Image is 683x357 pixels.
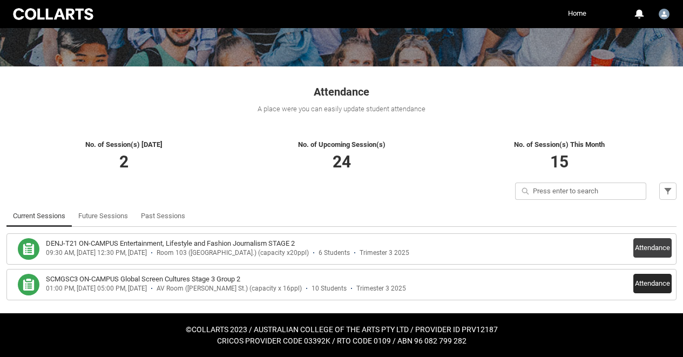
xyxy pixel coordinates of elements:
[134,205,192,227] li: Past Sessions
[314,85,369,98] span: Attendance
[656,4,672,22] button: User Profile Faculty.jwilson
[514,140,605,149] span: No. of Session(s) This Month
[157,285,302,293] div: AV Room ([PERSON_NAME] St.) (capacity x 16ppl)
[85,140,163,149] span: No. of Session(s) [DATE]
[333,152,351,171] span: 24
[157,249,309,257] div: Room 103 ([GEOGRAPHIC_DATA].) (capacity x20ppl)
[659,183,677,200] button: Filter
[72,205,134,227] li: Future Sessions
[6,104,677,114] div: A place were you can easily update student attendance
[356,285,406,293] div: Trimester 3 2025
[46,274,240,285] h3: SCMGSC3 ON-CAMPUS Global Screen Cultures Stage 3 Group 2
[360,249,409,257] div: Trimester 3 2025
[46,285,147,293] div: 01:00 PM, [DATE] 05:00 PM, [DATE]
[659,9,670,19] img: Faculty.jwilson
[319,249,350,257] div: 6 Students
[13,205,65,227] a: Current Sessions
[298,140,386,149] span: No. of Upcoming Session(s)
[119,152,129,171] span: 2
[6,205,72,227] li: Current Sessions
[141,205,185,227] a: Past Sessions
[565,5,589,22] a: Home
[633,274,672,293] button: Attendance
[515,183,646,200] input: Press enter to search
[46,249,147,257] div: 09:30 AM, [DATE] 12:30 PM, [DATE]
[312,285,347,293] div: 10 Students
[633,238,672,258] button: Attendance
[46,238,295,249] h3: DENJ-T21 ON-CAMPUS Entertainment, Lifestyle and Fashion Journalism STAGE 2
[78,205,128,227] a: Future Sessions
[550,152,569,171] span: 15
